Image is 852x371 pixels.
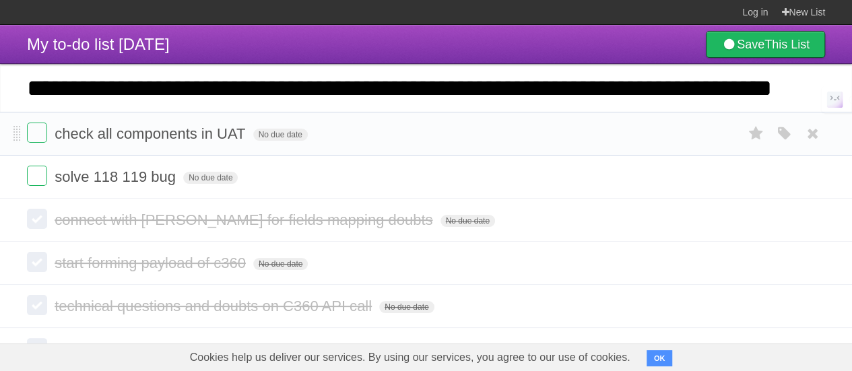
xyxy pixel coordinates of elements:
span: No due date [253,258,308,270]
a: SaveThis List [706,31,825,58]
label: Done [27,209,47,229]
label: Done [27,123,47,143]
span: My to-do list [DATE] [27,35,170,53]
span: solve 118 119 bug [55,168,179,185]
span: connect with [PERSON_NAME] for fields mapping doubts [55,211,436,228]
label: Done [27,338,47,358]
label: Star task [743,123,768,145]
label: Done [27,295,47,315]
span: start forming payload of c360 [55,255,249,271]
span: No due date [379,301,434,313]
label: Done [27,252,47,272]
span: No due date [183,172,238,184]
button: OK [647,350,673,366]
span: technical questions and doubts on C360 API call [55,298,375,314]
label: Done [27,166,47,186]
b: This List [764,38,810,51]
span: Cookies help us deliver our services. By using our services, you agree to our use of cookies. [176,344,644,371]
span: No due date [253,129,308,141]
span: help [PERSON_NAME] & [PERSON_NAME] if needed [55,341,417,358]
span: check all components in UAT [55,125,249,142]
span: No due date [440,215,495,227]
